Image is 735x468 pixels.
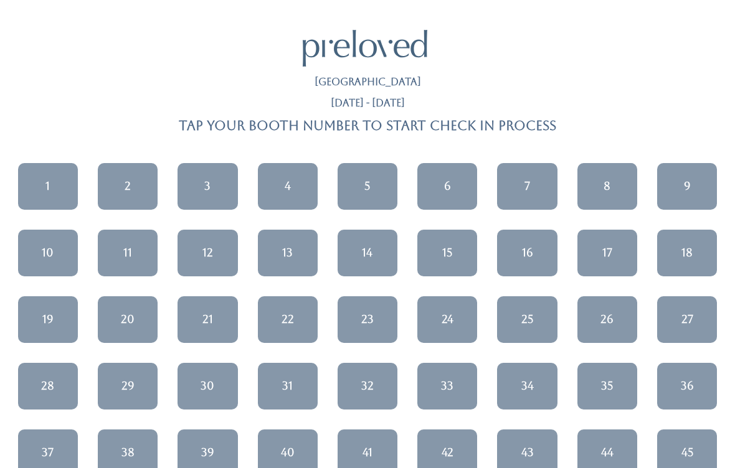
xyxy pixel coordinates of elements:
a: 13 [258,230,318,276]
a: 22 [258,296,318,343]
a: 12 [178,230,237,276]
a: 4 [258,163,318,210]
a: 25 [497,296,557,343]
a: 15 [417,230,477,276]
div: 23 [361,311,374,327]
a: 5 [338,163,397,210]
a: 2 [98,163,158,210]
a: 35 [577,363,637,409]
img: preloved logo [303,30,427,67]
a: 19 [18,296,78,343]
div: 43 [521,444,534,461]
div: 19 [42,311,54,327]
div: 6 [444,178,451,194]
a: 14 [338,230,397,276]
a: 10 [18,230,78,276]
a: 11 [98,230,158,276]
a: 31 [258,363,318,409]
div: 8 [604,178,610,194]
a: 8 [577,163,637,210]
a: 34 [497,363,557,409]
div: 34 [521,378,534,394]
div: 1 [45,178,50,194]
div: 10 [42,245,54,261]
h5: [GEOGRAPHIC_DATA] [315,77,421,88]
a: 18 [657,230,717,276]
div: 7 [524,178,530,194]
div: 28 [41,378,54,394]
a: 26 [577,296,637,343]
div: 37 [42,444,54,461]
h5: [DATE] - [DATE] [331,98,405,109]
div: 29 [121,378,135,394]
a: 23 [338,296,397,343]
div: 22 [282,311,294,327]
a: 32 [338,363,397,409]
div: 42 [442,444,453,461]
div: 9 [684,178,691,194]
div: 45 [681,444,693,461]
a: 3 [178,163,237,210]
a: 16 [497,230,557,276]
a: 21 [178,296,237,343]
div: 11 [123,245,132,261]
a: 17 [577,230,637,276]
div: 39 [201,444,214,461]
a: 30 [178,363,237,409]
a: 6 [417,163,477,210]
div: 38 [121,444,135,461]
a: 20 [98,296,158,343]
a: 28 [18,363,78,409]
div: 33 [441,378,453,394]
div: 41 [363,444,372,461]
div: 5 [364,178,370,194]
a: 33 [417,363,477,409]
a: 24 [417,296,477,343]
a: 27 [657,296,717,343]
div: 24 [442,311,453,327]
div: 44 [601,444,614,461]
div: 27 [681,311,693,327]
div: 26 [600,311,614,327]
a: 9 [657,163,717,210]
div: 17 [602,245,612,261]
a: 36 [657,363,717,409]
div: 35 [601,378,613,394]
div: 18 [681,245,693,261]
a: 7 [497,163,557,210]
div: 14 [362,245,372,261]
div: 21 [202,311,213,327]
div: 2 [125,178,131,194]
div: 40 [281,444,295,461]
h4: Tap your booth number to start check in process [179,118,556,133]
div: 12 [202,245,213,261]
div: 13 [282,245,293,261]
div: 31 [282,378,293,394]
a: 1 [18,163,78,210]
div: 3 [204,178,211,194]
div: 36 [681,378,694,394]
div: 15 [442,245,452,261]
div: 30 [201,378,214,394]
a: 29 [98,363,158,409]
div: 20 [121,311,135,327]
div: 16 [522,245,533,261]
div: 4 [285,178,291,194]
div: 25 [521,311,533,327]
div: 32 [361,378,374,394]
